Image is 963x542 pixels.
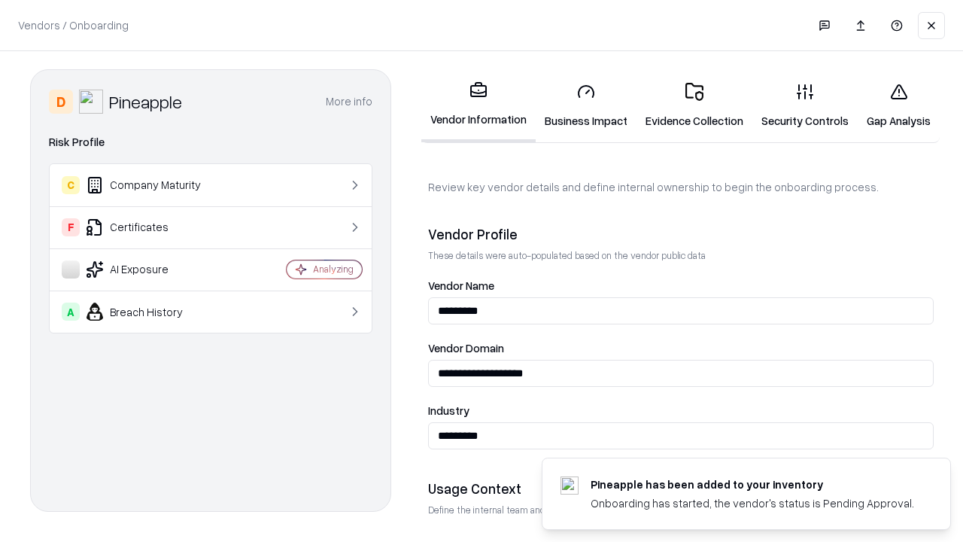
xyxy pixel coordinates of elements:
div: AI Exposure [62,260,242,279]
button: More info [326,88,372,115]
a: Security Controls [752,71,858,141]
div: Risk Profile [49,133,372,151]
a: Gap Analysis [858,71,940,141]
img: Pineapple [79,90,103,114]
div: D [49,90,73,114]
div: F [62,218,80,236]
p: These details were auto-populated based on the vendor public data [428,249,934,262]
div: Certificates [62,218,242,236]
label: Vendor Name [428,280,934,291]
a: Vendor Information [421,69,536,142]
div: C [62,176,80,194]
p: Define the internal team and reason for using this vendor. This helps assess business relevance a... [428,504,934,516]
div: Usage Context [428,480,934,498]
div: Analyzing [313,263,354,276]
div: Onboarding has started, the vendor's status is Pending Approval. [591,495,914,511]
div: Pineapple has been added to your inventory [591,477,914,492]
label: Industry [428,405,934,416]
div: Company Maturity [62,176,242,194]
img: pineappleenergy.com [560,477,579,495]
a: Evidence Collection [636,71,752,141]
p: Vendors / Onboarding [18,17,129,33]
p: Review key vendor details and define internal ownership to begin the onboarding process. [428,179,934,195]
div: Vendor Profile [428,225,934,243]
label: Vendor Domain [428,343,934,354]
div: A [62,303,80,321]
div: Pineapple [109,90,182,114]
a: Business Impact [536,71,636,141]
div: Breach History [62,303,242,321]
